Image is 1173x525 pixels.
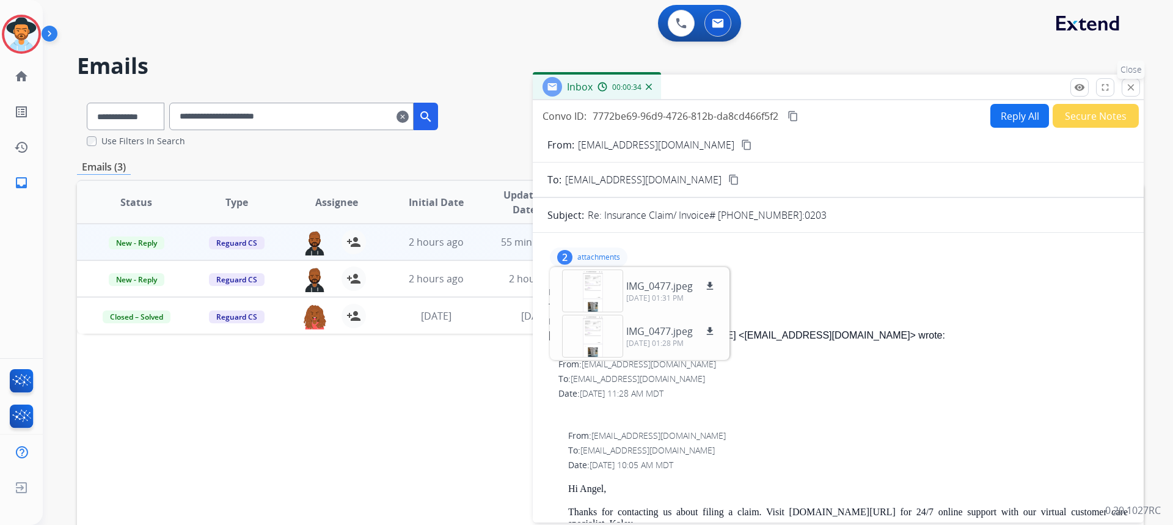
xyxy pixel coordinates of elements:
img: avatar [4,17,38,51]
div: To: [549,301,1128,313]
div: To: [558,373,1128,385]
mat-icon: list_alt [14,105,29,119]
mat-icon: content_copy [787,111,798,122]
span: 55 minutes ago [501,235,572,249]
button: Reply All [990,104,1049,128]
mat-icon: person_add [346,271,361,286]
mat-icon: content_copy [728,174,739,185]
span: 2 hours ago [409,235,464,249]
div: To: [568,444,1128,457]
mat-icon: remove_red_eye [1074,82,1085,93]
p: IMG_0477.jpeg [626,324,693,339]
span: Closed – Solved [103,310,170,323]
span: Assignee [315,195,358,210]
span: Status [120,195,152,210]
span: 00:00:34 [612,83,641,92]
span: Reguard CS [209,310,265,323]
mat-icon: download [704,281,715,292]
span: [DATE][DATE] 11:49 AM [PERSON_NAME] < [549,330,744,340]
p: Subject: [547,208,584,222]
span: Type [225,195,248,210]
span: [EMAIL_ADDRESS][DOMAIN_NAME] [565,172,722,187]
span: [EMAIL_ADDRESS][DOMAIN_NAME] [571,373,705,384]
div: Date: [549,315,1128,328]
p: To: [547,172,561,187]
p: Re: Insurance Claim/ Invoice# [PHONE_NUMBER]:0203 [588,208,827,222]
div: 2 [557,250,572,265]
span: 2 hours ago [409,272,464,285]
img: agent-avatar [302,304,327,329]
mat-icon: clear [396,109,409,124]
p: IMG_0477.jpeg [626,279,693,293]
p: attachments [577,252,620,262]
mat-icon: history [14,140,29,155]
span: [DATE] [421,309,451,323]
mat-icon: inbox [14,175,29,190]
img: agent-avatar [302,266,327,292]
span: New - Reply [109,237,164,249]
mat-icon: download [704,326,715,337]
span: [DATE] [521,309,552,323]
span: 2 hours ago [509,272,564,285]
span: [EMAIL_ADDRESS][DOMAIN_NAME] [591,430,726,441]
span: New - Reply [109,273,164,286]
button: Secure Notes [1053,104,1139,128]
div: From: [568,430,1128,442]
span: [DATE] 10:05 AM MDT [590,459,673,471]
p: [EMAIL_ADDRESS][DOMAIN_NAME] [578,138,734,152]
mat-icon: person_add [346,235,361,249]
p: [DATE] 01:31 PM [626,293,717,303]
p: Close [1117,61,1145,79]
mat-icon: search [418,109,433,124]
p: Convo ID: [543,109,586,123]
span: Reguard CS [209,273,265,286]
mat-icon: fullscreen [1100,82,1111,93]
p: 0.20.1027RC [1105,503,1161,518]
span: [DATE] 11:28 AM MDT [580,387,663,399]
div: From: [558,358,1128,370]
button: Close [1122,78,1140,97]
div: Date: [558,387,1128,400]
mat-icon: content_copy [741,139,752,150]
p: [DATE] 01:28 PM [626,339,717,348]
div: Date: [568,459,1128,471]
span: Updated Date [497,188,552,217]
h2: Emails [77,54,1144,78]
span: Initial Date [409,195,464,210]
span: [EMAIL_ADDRESS][DOMAIN_NAME] [582,358,716,370]
mat-icon: close [1125,82,1136,93]
mat-icon: person_add [346,309,361,323]
p: Emails (3) [77,160,131,175]
div: From: [549,286,1128,298]
span: [EMAIL_ADDRESS][DOMAIN_NAME] [580,444,715,456]
span: > wrote: [910,330,945,340]
p: Hi Angel, [568,483,1128,494]
p: From: [547,138,574,152]
a: [EMAIL_ADDRESS][DOMAIN_NAME] [744,330,910,340]
span: Reguard CS [209,237,265,249]
mat-icon: home [14,69,29,84]
span: Inbox [567,80,593,94]
img: agent-avatar [302,230,327,255]
span: 7772be69-96d9-4726-812b-da8cd466f5f2 [593,109,778,123]
label: Use Filters In Search [101,135,185,147]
